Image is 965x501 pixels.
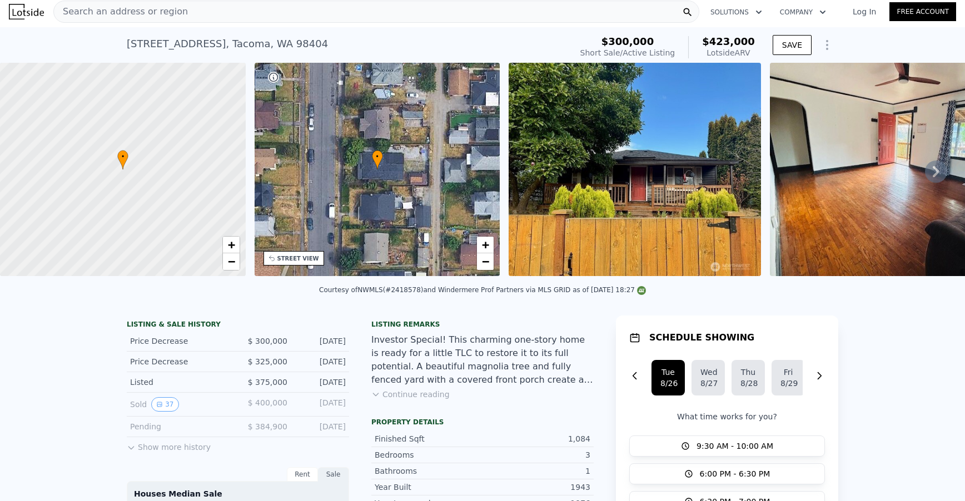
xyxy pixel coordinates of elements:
[127,437,211,453] button: Show more history
[227,254,235,268] span: −
[54,5,188,18] span: Search an address or region
[372,150,383,169] div: •
[127,320,349,331] div: LISTING & SALE HISTORY
[732,360,765,395] button: Thu8/28
[9,4,44,19] img: Lotside
[772,360,805,395] button: Fri8/29
[227,238,235,252] span: +
[318,467,349,482] div: Sale
[740,367,756,378] div: Thu
[773,35,812,55] button: SAVE
[375,449,482,460] div: Bedrooms
[223,237,240,253] a: Zoom in
[375,433,482,444] div: Finished Sqft
[151,397,178,412] button: View historical data
[371,333,594,387] div: Investor Special! This charming one-story home is ready for a little TLC to restore it to its ful...
[623,48,675,57] span: Active Listing
[482,449,590,460] div: 3
[130,335,229,347] div: Price Decrease
[700,367,716,378] div: Wed
[371,320,594,329] div: Listing remarks
[649,331,754,344] h1: SCHEDULE SHOWING
[629,435,825,457] button: 9:30 AM - 10:00 AM
[629,463,825,484] button: 6:00 PM - 6:30 PM
[477,237,494,253] a: Zoom in
[839,6,889,17] a: Log In
[740,378,756,389] div: 8/28
[482,482,590,493] div: 1943
[296,377,346,388] div: [DATE]
[660,378,676,389] div: 8/26
[637,286,646,295] img: NWMLS Logo
[117,152,128,162] span: •
[223,253,240,270] a: Zoom out
[780,367,796,378] div: Fri
[482,238,489,252] span: +
[127,36,328,52] div: [STREET_ADDRESS] , Tacoma , WA 98404
[319,286,646,294] div: Courtesy of NWMLS (#2418578) and Windermere Prof Partners via MLS GRID as of [DATE] 18:27
[130,397,229,412] div: Sold
[509,63,761,276] img: Sale: 167408601 Parcel: 100823713
[130,421,229,432] div: Pending
[702,36,755,47] span: $423,000
[248,378,287,387] span: $ 375,000
[130,377,229,388] div: Listed
[482,465,590,477] div: 1
[889,2,956,21] a: Free Account
[692,360,725,395] button: Wed8/27
[248,398,287,407] span: $ 400,000
[477,253,494,270] a: Zoom out
[700,378,716,389] div: 8/27
[130,356,229,367] div: Price Decrease
[375,465,482,477] div: Bathrooms
[482,254,489,268] span: −
[371,389,450,400] button: Continue reading
[660,367,676,378] div: Tue
[296,421,346,432] div: [DATE]
[371,418,594,427] div: Property details
[296,335,346,347] div: [DATE]
[372,152,383,162] span: •
[296,397,346,412] div: [DATE]
[375,482,482,493] div: Year Built
[702,2,771,22] button: Solutions
[651,360,685,395] button: Tue8/26
[248,337,287,345] span: $ 300,000
[134,488,342,499] div: Houses Median Sale
[702,47,755,58] div: Lotside ARV
[296,356,346,367] div: [DATE]
[629,411,825,422] p: What time works for you?
[700,468,770,479] span: 6:00 PM - 6:30 PM
[482,433,590,444] div: 1,084
[117,150,128,169] div: •
[580,48,623,57] span: Short Sale /
[816,34,838,56] button: Show Options
[697,440,773,452] span: 9:30 AM - 10:00 AM
[248,422,287,431] span: $ 384,900
[248,357,287,366] span: $ 325,000
[601,36,654,47] span: $300,000
[771,2,835,22] button: Company
[780,378,796,389] div: 8/29
[287,467,318,482] div: Rent
[277,254,319,263] div: STREET VIEW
